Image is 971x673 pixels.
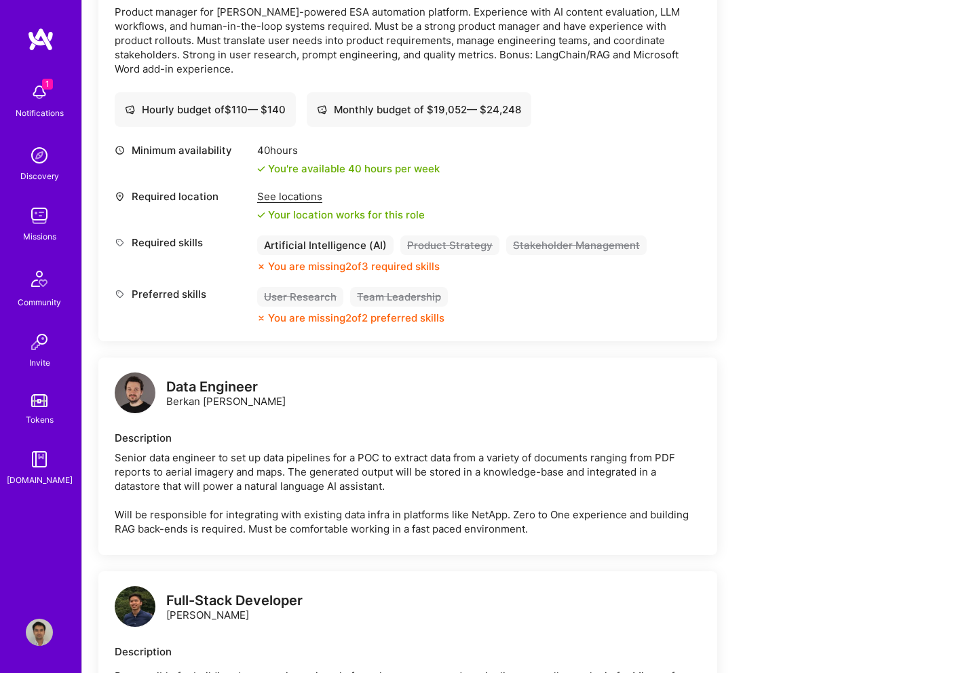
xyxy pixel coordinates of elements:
[268,311,444,325] div: You are missing 2 of 2 preferred skills
[115,287,250,301] div: Preferred skills
[115,237,125,248] i: icon Tag
[22,619,56,646] a: User Avatar
[115,289,125,299] i: icon Tag
[317,102,521,117] div: Monthly budget of $ 19,052 — $ 24,248
[268,259,440,273] div: You are missing 2 of 3 required skills
[257,235,394,255] div: Artificial Intelligence (AI)
[125,104,135,115] i: icon Cash
[115,586,155,627] img: logo
[166,594,303,622] div: [PERSON_NAME]
[31,394,47,407] img: tokens
[115,372,155,413] img: logo
[257,208,425,222] div: Your location works for this role
[26,446,53,473] img: guide book
[115,645,701,659] div: Description
[350,287,448,307] div: Team Leadership
[26,142,53,169] img: discovery
[18,295,61,309] div: Community
[115,145,125,155] i: icon Clock
[257,211,265,219] i: icon Check
[20,169,59,183] div: Discovery
[42,79,53,90] span: 1
[23,229,56,244] div: Missions
[29,355,50,370] div: Invite
[115,189,250,204] div: Required location
[257,143,440,157] div: 40 hours
[16,106,64,120] div: Notifications
[26,202,53,229] img: teamwork
[115,235,250,250] div: Required skills
[115,143,250,157] div: Minimum availability
[115,191,125,201] i: icon Location
[7,473,73,487] div: [DOMAIN_NAME]
[26,79,53,106] img: bell
[257,314,265,322] i: icon CloseOrange
[115,431,701,445] div: Description
[257,287,343,307] div: User Research
[115,372,155,417] a: logo
[115,586,155,630] a: logo
[23,263,56,295] img: Community
[115,450,701,536] div: Senior data engineer to set up data pipelines for a POC to extract data from a variety of documen...
[26,619,53,646] img: User Avatar
[257,263,265,271] i: icon CloseOrange
[257,165,265,173] i: icon Check
[400,235,499,255] div: Product Strategy
[257,189,425,204] div: See locations
[166,380,286,394] div: Data Engineer
[26,412,54,427] div: Tokens
[166,594,303,608] div: Full-Stack Developer
[125,102,286,117] div: Hourly budget of $ 110 — $ 140
[506,235,647,255] div: Stakeholder Management
[317,104,327,115] i: icon Cash
[115,5,701,76] div: Product manager for [PERSON_NAME]-powered ESA automation platform. Experience with AI content eva...
[166,380,286,408] div: Berkan [PERSON_NAME]
[27,27,54,52] img: logo
[26,328,53,355] img: Invite
[257,161,440,176] div: You're available 40 hours per week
